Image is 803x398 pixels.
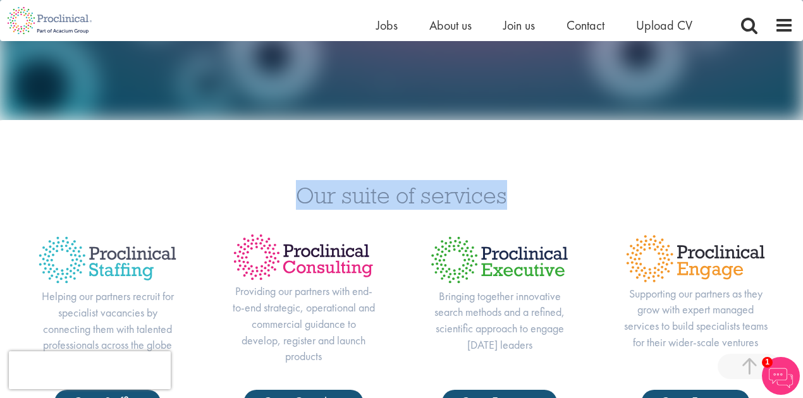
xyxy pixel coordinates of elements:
[35,288,180,353] p: Helping our partners recruit for specialist vacancies by connecting them with talented profession...
[623,286,768,351] p: Supporting our partners as they grow with expert managed services to build specialists teams for ...
[231,283,376,365] p: Providing our partners with end-to-end strategic, operational and commercial guidance to develop,...
[429,17,472,33] a: About us
[636,17,692,33] a: Upload CV
[503,17,535,33] a: Join us
[376,17,398,33] a: Jobs
[567,17,604,33] a: Contact
[9,351,171,389] iframe: reCAPTCHA
[35,232,180,288] img: Proclinical Staffing
[623,232,768,285] img: Proclinical Engage
[762,357,773,368] span: 1
[9,183,794,207] h3: Our suite of services
[427,232,572,287] img: Proclinical Executive
[427,288,572,353] p: Bringing together innovative search methods and a refined, scientific approach to engage [DATE] l...
[762,357,800,395] img: Chatbot
[231,232,376,283] img: Proclinical Consulting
